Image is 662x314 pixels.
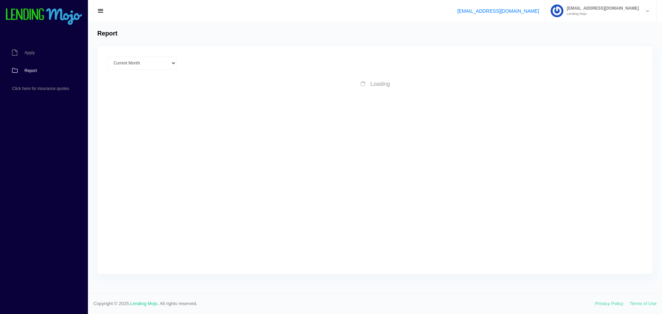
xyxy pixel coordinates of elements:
img: logo-small.png [5,8,83,26]
a: Privacy Policy [595,301,623,306]
span: [EMAIL_ADDRESS][DOMAIN_NAME] [563,6,639,10]
span: Copyright © 2025. . All rights reserved. [93,300,595,307]
a: [EMAIL_ADDRESS][DOMAIN_NAME] [457,8,539,14]
small: Lending Mojo [563,12,639,16]
a: Terms of Use [630,301,656,306]
span: Click here for insurance quotes [12,87,69,91]
img: Profile image [551,4,563,17]
a: Lending Mojo [130,301,158,306]
span: Loading [370,81,390,87]
h4: Report [97,30,117,38]
span: Report [24,69,37,73]
span: Apply [24,51,35,55]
